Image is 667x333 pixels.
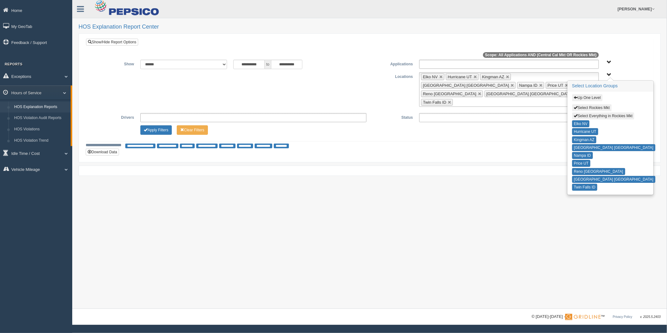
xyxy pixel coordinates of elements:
button: Select Everything in Rockies Mkt [572,112,635,119]
h2: HOS Explanation Report Center [79,24,661,30]
span: Elko NV [423,74,438,79]
button: [GEOGRAPHIC_DATA] [GEOGRAPHIC_DATA] [572,144,655,151]
a: HOS Explanation Reports [11,101,71,113]
span: Price UT [548,83,564,88]
span: Nampa ID [519,83,538,88]
button: Hurricane UT [572,128,598,135]
a: HOS Violation Trend [11,135,71,146]
span: Twin Falls ID [423,100,446,105]
button: Price UT [572,160,591,167]
a: HOS Violations [11,124,71,135]
button: Twin Falls ID [572,184,598,191]
img: Gridline [565,314,601,320]
h3: Select Location Groups [568,81,653,91]
span: [GEOGRAPHIC_DATA] [GEOGRAPHIC_DATA] [423,83,509,88]
label: Applications [370,60,416,67]
label: Locations [370,72,416,80]
span: Reno [GEOGRAPHIC_DATA] [423,91,476,96]
span: to [265,60,271,69]
label: Show [91,60,137,67]
label: Drivers [91,113,137,121]
div: © [DATE]-[DATE] - ™ [532,314,661,320]
label: Status [370,113,416,121]
button: Change Filter Options [177,125,208,135]
button: [GEOGRAPHIC_DATA] [GEOGRAPHIC_DATA] [572,176,655,183]
button: Elko NV [572,120,589,127]
button: Up One Level [572,94,603,101]
button: Nampa ID [572,152,593,159]
button: Reno [GEOGRAPHIC_DATA] [572,168,625,175]
span: [GEOGRAPHIC_DATA] [GEOGRAPHIC_DATA] [486,91,572,96]
a: Show/Hide Report Options [86,39,138,46]
a: HOS Violation Audit Reports [11,112,71,124]
a: Privacy Policy [613,315,632,319]
span: Scope: All Applications AND (Central Cal Mkt OR Rockies Mkt) [483,52,599,58]
button: Kingman AZ [572,136,596,143]
span: Hurricane UT [448,74,472,79]
span: v. 2025.5.2403 [640,315,661,319]
button: Select Rockies Mkt [572,104,612,111]
button: Change Filter Options [140,125,172,135]
button: Download Data [86,149,119,156]
span: Kingman AZ [482,74,504,79]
